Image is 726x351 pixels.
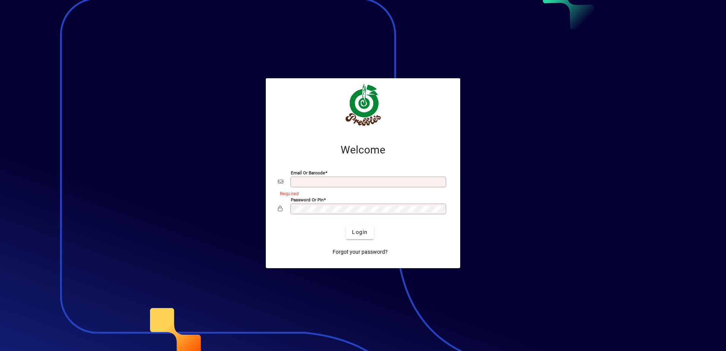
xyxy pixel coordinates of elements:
[330,245,391,259] a: Forgot your password?
[352,228,368,236] span: Login
[333,248,388,256] span: Forgot your password?
[291,170,325,175] mat-label: Email or Barcode
[280,189,442,197] mat-error: Required
[291,197,324,202] mat-label: Password or Pin
[278,144,448,157] h2: Welcome
[346,226,374,239] button: Login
